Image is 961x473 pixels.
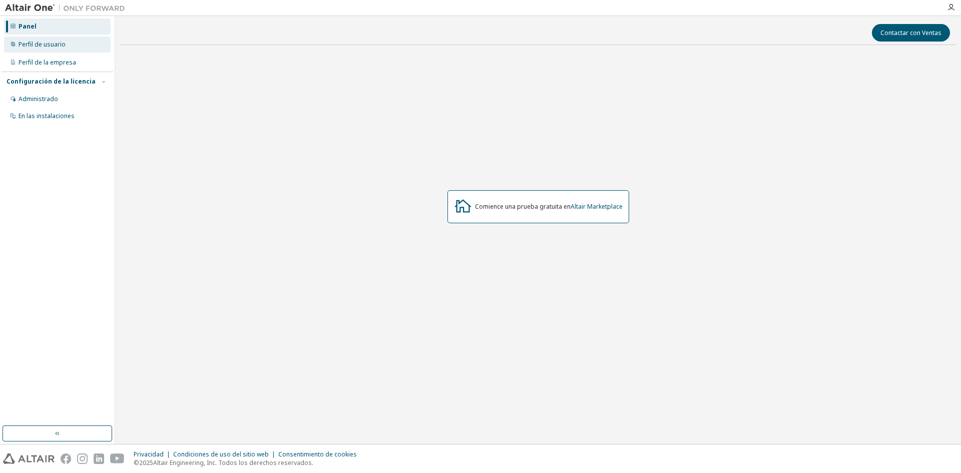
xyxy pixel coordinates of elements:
img: facebook.svg [61,453,71,464]
img: linkedin.svg [94,453,104,464]
font: En las instalaciones [19,112,75,120]
font: Configuración de la licencia [7,77,96,86]
font: © [134,458,139,467]
font: Perfil de usuario [19,40,66,49]
font: Panel [19,22,37,31]
font: Administrado [19,95,58,103]
font: Consentimiento de cookies [278,450,357,458]
font: 2025 [139,458,153,467]
a: Altair Marketplace [571,202,623,211]
img: instagram.svg [77,453,88,464]
img: youtube.svg [110,453,125,464]
font: Perfil de la empresa [19,58,76,67]
font: Privacidad [134,450,164,458]
img: altair_logo.svg [3,453,55,464]
font: Altair Engineering, Inc. Todos los derechos reservados. [153,458,313,467]
font: Contactar con Ventas [880,29,941,37]
font: Condiciones de uso del sitio web [173,450,269,458]
font: Comience una prueba gratuita en [475,202,571,211]
button: Contactar con Ventas [872,24,950,42]
img: Altair Uno [5,3,130,13]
